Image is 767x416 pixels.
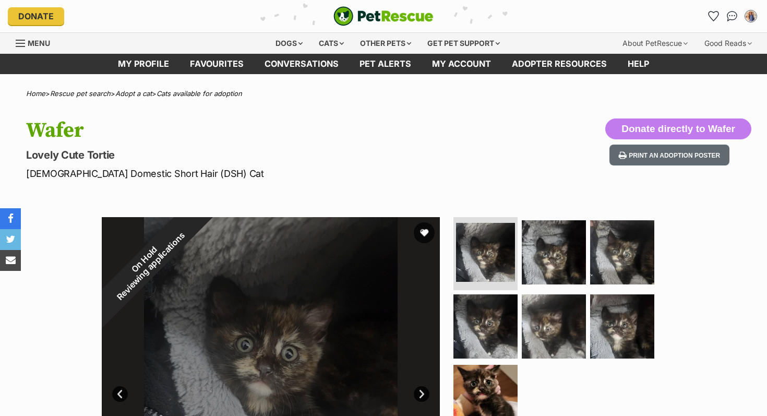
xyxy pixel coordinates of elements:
[615,33,695,54] div: About PetRescue
[746,11,756,21] img: Steph profile pic
[590,220,654,284] img: Photo of Wafer
[501,54,617,74] a: Adopter resources
[605,118,751,139] button: Donate directly to Wafer
[107,54,179,74] a: My profile
[422,54,501,74] a: My account
[420,33,507,54] div: Get pet support
[453,294,518,359] img: Photo of Wafer
[724,8,740,25] a: Conversations
[254,54,349,74] a: conversations
[26,167,468,181] p: [DEMOGRAPHIC_DATA] Domestic Short Hair (DSH) Cat
[617,54,660,74] a: Help
[742,8,759,25] button: My account
[333,6,434,26] a: PetRescue
[112,386,128,402] a: Prev
[73,188,222,338] div: On Hold
[414,222,435,243] button: favourite
[50,89,111,98] a: Rescue pet search
[26,118,468,142] h1: Wafer
[115,231,187,302] span: Reviewing applications
[179,54,254,74] a: Favourites
[26,89,45,98] a: Home
[609,145,729,166] button: Print an adoption poster
[522,294,586,359] img: Photo of Wafer
[522,220,586,284] img: Photo of Wafer
[349,54,422,74] a: Pet alerts
[8,7,64,25] a: Donate
[456,223,515,282] img: Photo of Wafer
[16,33,57,52] a: Menu
[268,33,310,54] div: Dogs
[705,8,759,25] ul: Account quick links
[353,33,418,54] div: Other pets
[157,89,242,98] a: Cats available for adoption
[115,89,152,98] a: Adopt a cat
[590,294,654,359] img: Photo of Wafer
[333,6,434,26] img: logo-cat-932fe2b9b8326f06289b0f2fb663e598f794de774fb13d1741a6617ecf9a85b4.svg
[26,148,468,162] p: Lovely Cute Tortie
[28,39,50,47] span: Menu
[727,11,738,21] img: chat-41dd97257d64d25036548639549fe6c8038ab92f7586957e7f3b1b290dea8141.svg
[311,33,351,54] div: Cats
[697,33,759,54] div: Good Reads
[414,386,429,402] a: Next
[705,8,722,25] a: Favourites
